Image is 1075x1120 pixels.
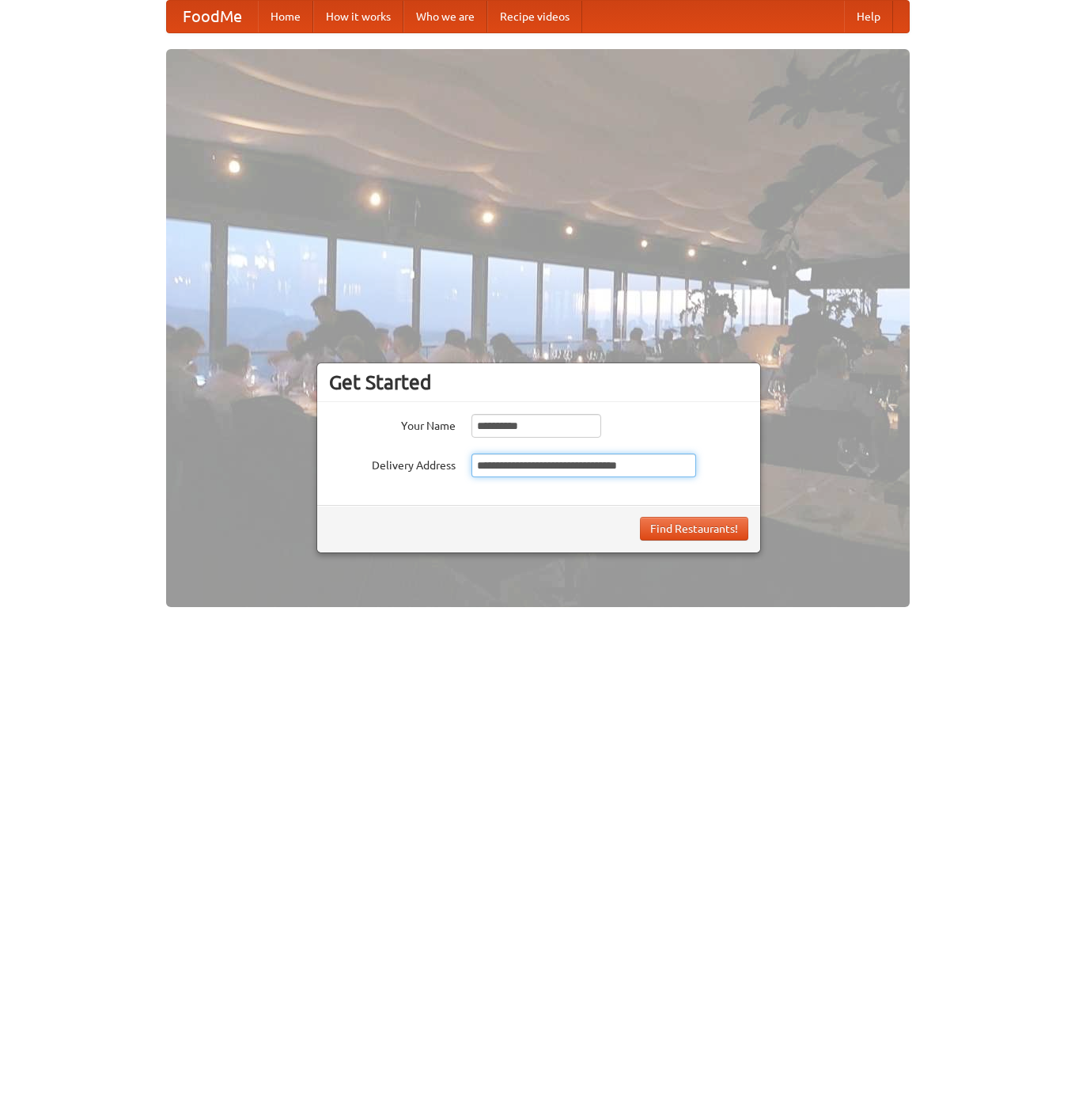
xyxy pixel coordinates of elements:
a: Home [258,1,313,32]
h3: Get Started [329,370,748,394]
a: Who we are [403,1,487,32]
a: How it works [313,1,403,32]
a: Recipe videos [487,1,582,32]
label: Your Name [329,414,456,434]
a: Help [844,1,893,32]
button: Find Restaurants! [640,517,748,541]
label: Delivery Address [329,454,456,473]
a: FoodMe [167,1,258,32]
